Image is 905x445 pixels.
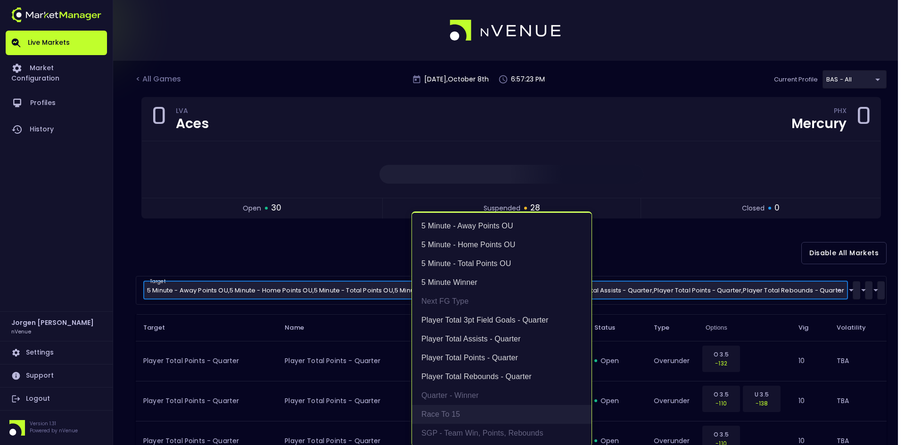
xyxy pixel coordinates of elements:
li: Quarter - Winner [412,386,592,405]
li: 5 Minute - Away Points OU [412,217,592,235]
li: 5 Minute - Home Points OU [412,235,592,254]
li: SGP - Team Win, Points, Rebounds [412,424,592,443]
li: 5 Minute Winner [412,273,592,292]
li: 5 Minute - Total Points OU [412,254,592,273]
li: Player Total Rebounds - Quarter [412,367,592,386]
li: Race to 15 [412,405,592,424]
li: Player Total 3pt Field Goals - Quarter [412,311,592,330]
li: Player Total Assists - Quarter [412,330,592,348]
li: Next FG Type [412,292,592,311]
li: Player Total Points - Quarter [412,348,592,367]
